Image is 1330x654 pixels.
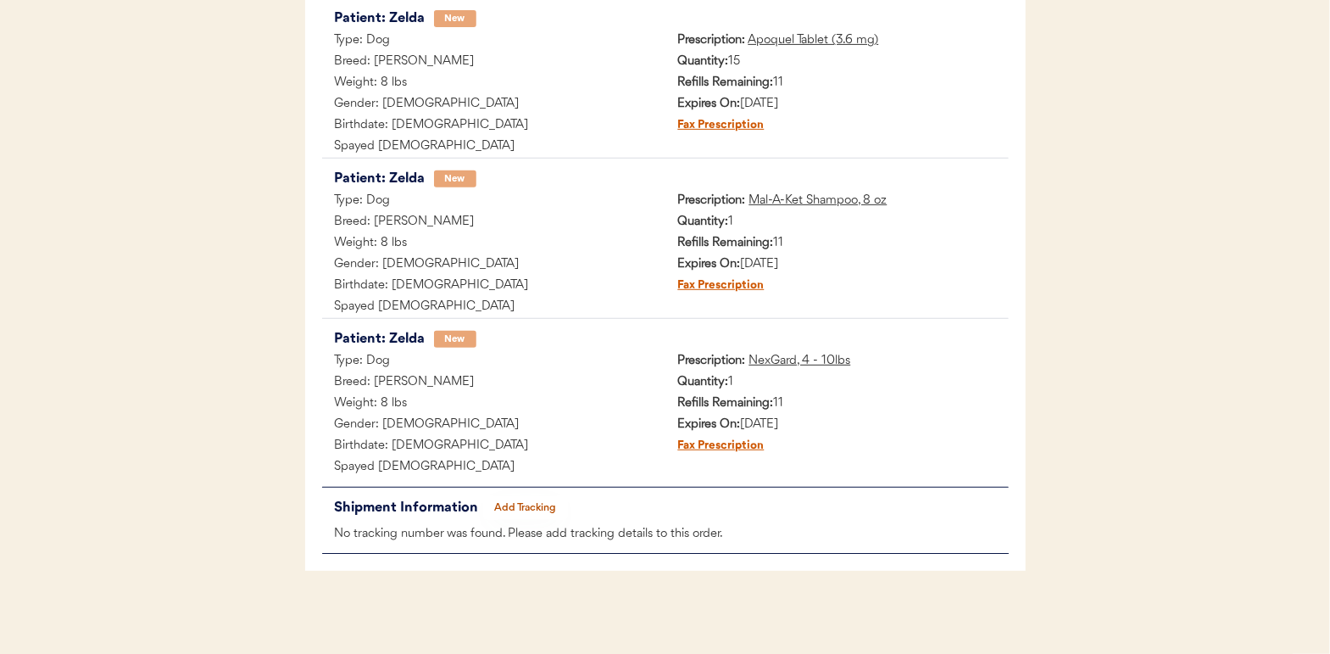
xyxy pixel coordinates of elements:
[678,98,741,110] strong: Expires On:
[322,372,665,394] div: Breed: [PERSON_NAME]
[665,276,765,297] div: Fax Prescription
[665,436,765,457] div: Fax Prescription
[335,167,426,191] div: Patient: Zelda
[748,34,879,47] u: Apoquel Tablet (3.6 mg)
[322,191,665,212] div: Type: Dog
[322,233,665,254] div: Weight: 8 lbs
[749,355,851,367] u: NexGard, 4 - 10lbs
[665,94,1009,115] div: [DATE]
[678,355,746,367] strong: Prescription:
[678,237,774,249] strong: Refills Remaining:
[335,327,426,351] div: Patient: Zelda
[322,351,665,372] div: Type: Dog
[678,55,729,68] strong: Quantity:
[665,415,1009,436] div: [DATE]
[322,52,665,73] div: Breed: [PERSON_NAME]
[322,212,665,233] div: Breed: [PERSON_NAME]
[322,415,665,436] div: Gender: [DEMOGRAPHIC_DATA]
[678,76,774,89] strong: Refills Remaining:
[678,418,741,431] strong: Expires On:
[678,258,741,271] strong: Expires On:
[749,194,888,207] u: Mal-A-Ket Shampoo, 8 oz
[678,194,746,207] strong: Prescription:
[665,372,1009,394] div: 1
[322,31,665,52] div: Type: Dog
[335,7,426,31] div: Patient: Zelda
[322,457,665,478] div: Spayed [DEMOGRAPHIC_DATA]
[322,137,665,158] div: Spayed [DEMOGRAPHIC_DATA]
[322,394,665,415] div: Weight: 8 lbs
[335,496,483,520] div: Shipment Information
[665,394,1009,415] div: 11
[678,215,729,228] strong: Quantity:
[665,254,1009,276] div: [DATE]
[322,436,665,457] div: Birthdate: [DEMOGRAPHIC_DATA]
[322,524,1009,545] div: No tracking number was found. Please add tracking details to this order.
[322,297,665,318] div: Spayed [DEMOGRAPHIC_DATA]
[678,397,774,410] strong: Refills Remaining:
[483,496,568,520] button: Add Tracking
[665,52,1009,73] div: 15
[665,73,1009,94] div: 11
[322,115,665,137] div: Birthdate: [DEMOGRAPHIC_DATA]
[665,233,1009,254] div: 11
[322,254,665,276] div: Gender: [DEMOGRAPHIC_DATA]
[678,376,729,388] strong: Quantity:
[665,115,765,137] div: Fax Prescription
[322,276,665,297] div: Birthdate: [DEMOGRAPHIC_DATA]
[322,73,665,94] div: Weight: 8 lbs
[665,212,1009,233] div: 1
[322,94,665,115] div: Gender: [DEMOGRAPHIC_DATA]
[678,34,746,47] strong: Prescription:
